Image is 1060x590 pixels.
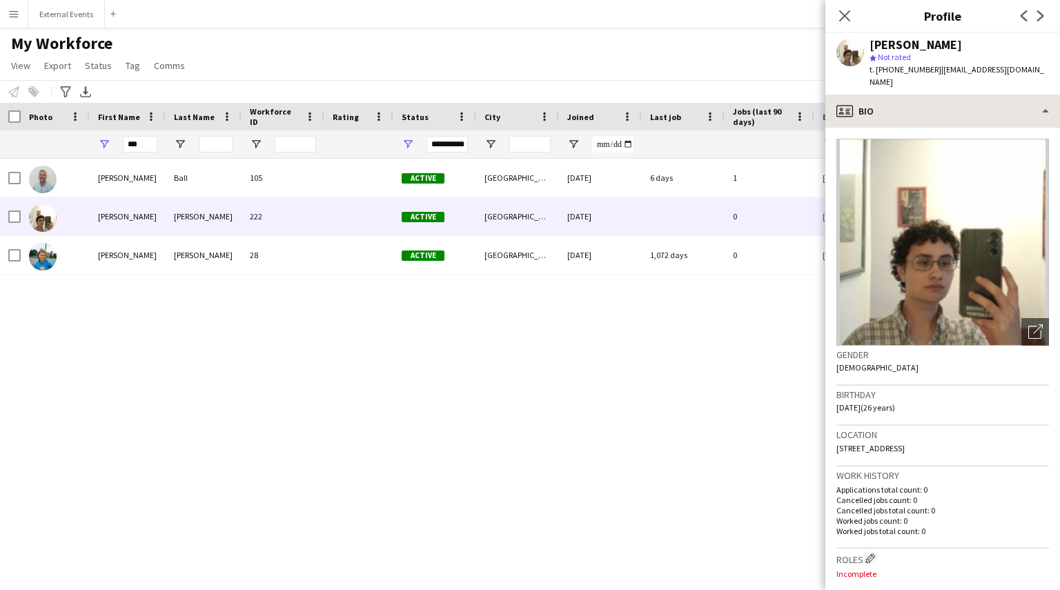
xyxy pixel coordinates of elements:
[642,159,725,197] div: 6 days
[642,236,725,274] div: 1,072 days
[836,505,1049,515] p: Cancelled jobs total count: 0
[402,112,429,122] span: Status
[85,59,112,72] span: Status
[836,362,919,373] span: [DEMOGRAPHIC_DATA]
[836,526,1049,536] p: Worked jobs total count: 0
[242,159,324,197] div: 105
[166,197,242,235] div: [PERSON_NAME]
[333,112,359,122] span: Rating
[126,59,140,72] span: Tag
[836,389,1049,401] h3: Birthday
[484,138,497,150] button: Open Filter Menu
[29,204,57,232] img: George Villar
[870,64,1044,87] span: | [EMAIL_ADDRESS][DOMAIN_NAME]
[567,112,594,122] span: Joined
[28,1,105,28] button: External Events
[567,138,580,150] button: Open Filter Menu
[836,484,1049,495] p: Applications total count: 0
[275,136,316,153] input: Workforce ID Filter Input
[77,83,94,100] app-action-btn: Export XLSX
[476,197,559,235] div: [GEOGRAPHIC_DATA]
[250,138,262,150] button: Open Filter Menu
[29,243,57,271] img: Georgi Williams
[836,139,1049,346] img: Crew avatar or photo
[242,236,324,274] div: 28
[402,138,414,150] button: Open Filter Menu
[592,136,634,153] input: Joined Filter Input
[559,197,642,235] div: [DATE]
[559,159,642,197] div: [DATE]
[90,159,166,197] div: [PERSON_NAME]
[11,33,112,54] span: My Workforce
[836,348,1049,361] h3: Gender
[476,159,559,197] div: [GEOGRAPHIC_DATA]
[484,112,500,122] span: City
[836,515,1049,526] p: Worked jobs count: 0
[402,173,444,184] span: Active
[79,57,117,75] a: Status
[559,236,642,274] div: [DATE]
[44,59,71,72] span: Export
[90,236,166,274] div: [PERSON_NAME]
[870,39,962,51] div: [PERSON_NAME]
[725,197,814,235] div: 0
[878,52,911,62] span: Not rated
[650,112,681,122] span: Last job
[402,212,444,222] span: Active
[823,138,835,150] button: Open Filter Menu
[509,136,551,153] input: City Filter Input
[825,95,1060,128] div: Bio
[733,106,789,127] span: Jobs (last 90 days)
[148,57,190,75] a: Comms
[11,59,30,72] span: View
[836,569,1049,579] p: Incomplete
[57,83,74,100] app-action-btn: Advanced filters
[154,59,185,72] span: Comms
[825,7,1060,25] h3: Profile
[166,236,242,274] div: [PERSON_NAME]
[39,57,77,75] a: Export
[242,197,324,235] div: 222
[29,112,52,122] span: Photo
[725,236,814,274] div: 0
[250,106,300,127] span: Workforce ID
[836,402,895,413] span: [DATE] (26 years)
[174,112,215,122] span: Last Name
[836,429,1049,441] h3: Location
[836,551,1049,566] h3: Roles
[98,112,140,122] span: First Name
[725,159,814,197] div: 1
[120,57,146,75] a: Tag
[29,166,57,193] img: Geoff Ball
[166,159,242,197] div: Ball
[123,136,157,153] input: First Name Filter Input
[836,469,1049,482] h3: Work history
[402,250,444,261] span: Active
[98,138,110,150] button: Open Filter Menu
[174,138,186,150] button: Open Filter Menu
[6,57,36,75] a: View
[90,197,166,235] div: [PERSON_NAME]
[823,112,845,122] span: Email
[836,495,1049,505] p: Cancelled jobs count: 0
[199,136,233,153] input: Last Name Filter Input
[1021,318,1049,346] div: Open photos pop-in
[870,64,941,75] span: t. [PHONE_NUMBER]
[836,443,905,453] span: [STREET_ADDRESS]
[476,236,559,274] div: [GEOGRAPHIC_DATA]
